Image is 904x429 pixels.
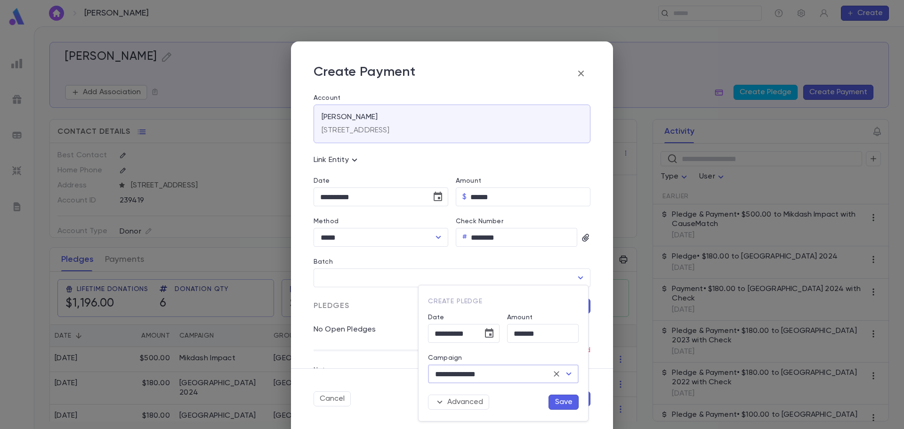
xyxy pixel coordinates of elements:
button: Choose date, selected date is Sep 29, 2025 [480,324,499,343]
button: Open [562,367,575,380]
button: Clear [550,367,563,380]
label: Campaign [428,354,462,362]
button: Advanced [428,395,489,410]
label: Date [428,314,500,321]
label: Amount [507,314,533,321]
span: Create Pledge [428,298,483,305]
button: Save [549,395,579,410]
